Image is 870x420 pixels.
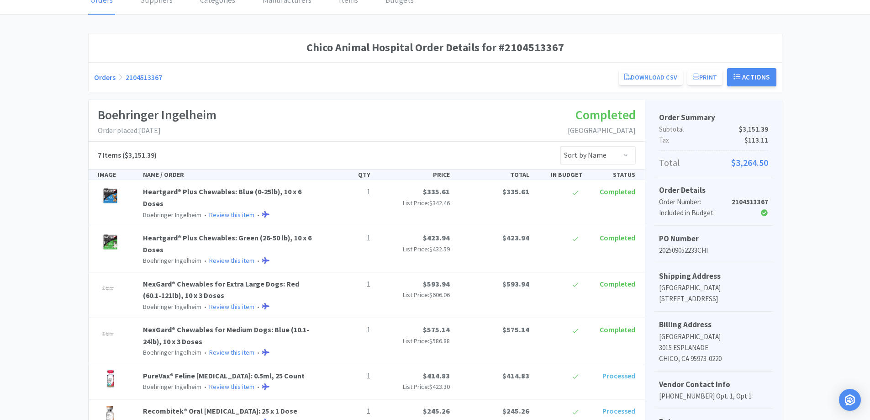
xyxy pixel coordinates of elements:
[256,211,261,219] span: •
[659,378,768,391] h5: Vendor Contact Info
[94,170,140,180] div: IMAGE
[94,39,776,56] h1: Chico Animal Hospital Order Details for #2104513367
[139,170,321,180] div: NAME / ORDER
[502,325,529,334] span: $575.14
[586,170,639,180] div: STATUS
[143,383,201,391] span: Boehringer Ingelheim
[575,106,636,123] span: Completed
[659,391,768,402] p: [PHONE_NUMBER] Opt. 1, Opt 1
[659,319,768,331] h5: Billing Address
[600,279,635,288] span: Completed
[659,184,768,197] h5: Order Details
[209,256,254,265] a: Review this item
[600,187,635,196] span: Completed
[533,170,586,180] div: IN BUDGET
[325,370,370,382] p: 1
[423,187,450,196] span: $335.61
[731,155,768,170] span: $3,264.50
[423,325,450,334] span: $575.14
[602,406,635,415] span: Processed
[378,244,450,254] p: List Price:
[659,124,768,135] p: Subtotal
[325,186,370,198] p: 1
[429,383,450,391] span: $423.30
[659,135,768,146] p: Tax
[378,336,450,346] p: List Price:
[744,135,768,146] span: $113.11
[209,303,254,311] a: Review this item
[325,278,370,290] p: 1
[203,211,208,219] span: •
[256,383,261,391] span: •
[143,348,201,356] span: Boehringer Ingelheim
[659,197,732,207] div: Order Number:
[143,371,305,380] a: PureVax® Feline [MEDICAL_DATA]: 0.5ml, 25 Count
[423,233,450,242] span: $423.94
[325,324,370,336] p: 1
[378,290,450,300] p: List Price:
[94,73,116,82] a: Orders
[659,155,768,170] p: Total
[143,303,201,311] span: Boehringer Ingelheim
[423,371,450,380] span: $414.83
[727,68,776,86] button: Actions
[659,112,768,124] h5: Order Summary
[98,186,123,206] img: 9fe5046abd704cecaf674063604acccd_487018.png
[209,383,254,391] a: Review this item
[256,348,261,356] span: •
[600,325,635,334] span: Completed
[98,150,121,159] span: 7 Items
[429,337,450,345] span: $586.88
[739,124,768,135] span: $3,151.39
[659,245,768,256] p: 202509052233CHI
[429,291,450,299] span: $606.06
[423,406,450,415] span: $245.26
[502,233,529,242] span: $423.94
[143,233,311,254] a: Heartgard® Plus Chewables: Green (26-50 lb), 10 x 6 Doses
[143,211,201,219] span: Boehringer Ingelheim
[374,170,453,180] div: PRICE
[453,170,533,180] div: TOTAL
[203,383,208,391] span: •
[502,187,529,196] span: $335.61
[203,348,208,356] span: •
[143,187,301,208] a: Heartgard® Plus Chewables: Blue (0-25lb), 10 x 6 Doses
[502,279,529,288] span: $593.94
[619,69,683,85] a: Download CSV
[126,73,162,82] a: 2104513367
[98,149,157,161] h5: ($3,151.39)
[502,406,529,415] span: $245.26
[321,170,374,180] div: QTY
[98,105,216,125] h1: Boehringer Ingelheim
[378,382,450,392] p: List Price:
[143,279,299,300] a: NexGard® Chewables for Extra Large Dogs: Red (60.1-121lb), 10 x 3 Doses
[600,233,635,242] span: Completed
[502,371,529,380] span: $414.83
[659,207,732,218] div: Included in Budget:
[659,342,768,353] p: 3015 ESPLANADE
[143,256,201,265] span: Boehringer Ingelheim
[143,325,309,346] a: NexGard® Chewables for Medium Dogs: Blue (10.1-24lb), 10 x 3 Doses
[325,405,370,417] p: 1
[659,233,768,245] h5: PO Number
[256,256,261,265] span: •
[378,198,450,208] p: List Price:
[203,303,208,311] span: •
[602,371,635,380] span: Processed
[98,125,216,137] p: Order placed: [DATE]
[256,303,261,311] span: •
[98,324,118,344] img: 442998bdc7c74bd48bb102977504bf76_487010.jpeg
[659,331,768,342] p: [GEOGRAPHIC_DATA]
[732,197,768,206] strong: 2104513367
[839,389,861,411] div: Open Intercom Messenger
[429,199,450,207] span: $342.46
[325,232,370,244] p: 1
[98,278,118,298] img: ccf79dbdfde74d17804c6e4e33d2d4ce_487082.jpeg
[98,232,123,252] img: bcf410743cdf48b48b54eea5dca5e460_487087.png
[98,370,123,390] img: d6329b45ae644d6f9a27edf8ce1589e8_404527.png
[203,256,208,265] span: •
[687,69,722,85] button: Print
[659,270,768,282] h5: Shipping Address
[143,406,297,415] a: Recombitek® Oral [MEDICAL_DATA]: 25 x 1 Dose
[659,353,768,364] p: CHICO, CA 95973-0220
